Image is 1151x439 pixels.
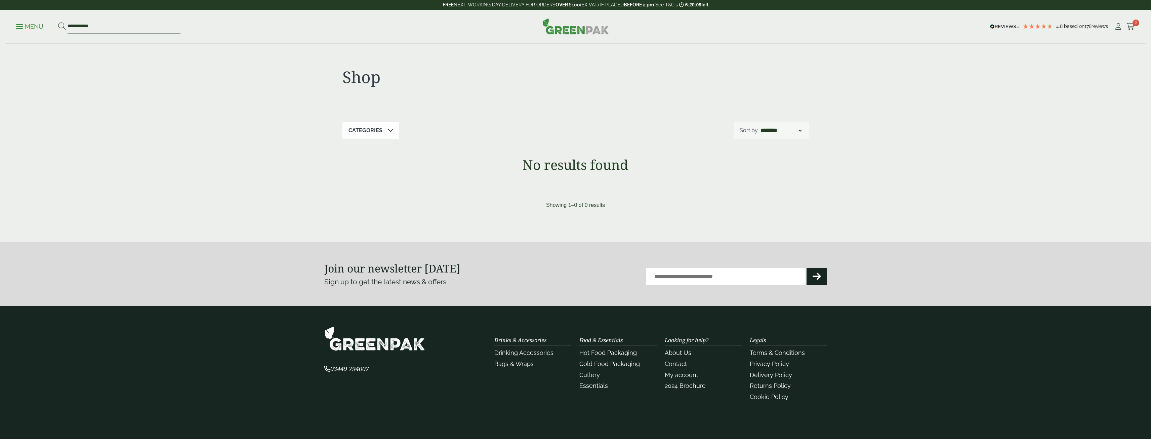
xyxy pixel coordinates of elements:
[759,126,803,135] select: Shop order
[579,360,640,367] a: Cold Food Packaging
[342,67,576,87] h1: Shop
[701,2,708,7] span: left
[324,277,550,287] p: Sign up to get the latest news & offers
[740,126,758,135] p: Sort by
[665,382,706,389] a: 2024 Brochure
[324,366,369,372] a: 03449 794007
[1056,24,1064,29] span: 4.8
[990,24,1019,29] img: REVIEWS.io
[16,23,43,29] a: Menu
[443,2,454,7] strong: FREE
[324,326,425,351] img: GreenPak Supplies
[1126,23,1135,30] i: Cart
[624,2,654,7] strong: BEFORE 2 pm
[579,371,600,378] a: Cutlery
[1114,23,1122,30] i: My Account
[1092,24,1108,29] span: reviews
[750,360,789,367] a: Privacy Policy
[494,360,534,367] a: Bags & Wraps
[1064,24,1084,29] span: Based on
[348,126,382,135] p: Categories
[665,360,687,367] a: Contact
[750,349,805,356] a: Terms & Conditions
[750,393,788,400] a: Cookie Policy
[579,382,608,389] a: Essentials
[324,261,460,276] strong: Join our newsletter [DATE]
[324,365,369,373] span: 03449 794007
[1126,22,1135,32] a: 0
[494,349,553,356] a: Drinking Accessories
[665,371,698,378] a: My account
[1133,20,1139,26] span: 0
[1023,23,1053,29] div: 4.78 Stars
[665,349,691,356] a: About Us
[579,349,637,356] a: Hot Food Packaging
[556,2,580,7] strong: OVER £100
[324,157,827,173] h1: No results found
[1084,24,1092,29] span: 178
[16,23,43,31] p: Menu
[655,2,678,7] a: See T&C's
[542,18,609,34] img: GreenPak Supplies
[750,382,791,389] a: Returns Policy
[546,201,605,209] p: Showing 1–0 of 0 results
[750,371,792,378] a: Delivery Policy
[685,2,701,7] span: 6:20:09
